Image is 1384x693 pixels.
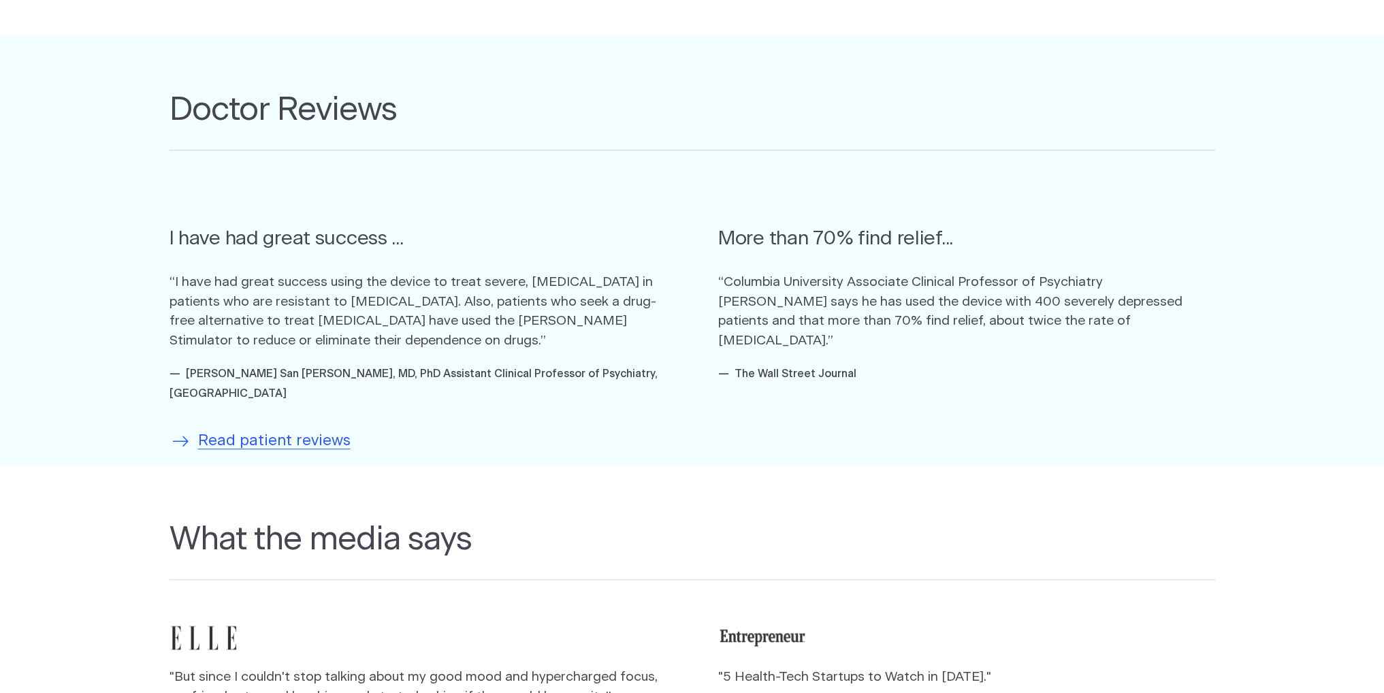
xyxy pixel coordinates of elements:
[170,368,658,399] cite: — [PERSON_NAME] San [PERSON_NAME], MD, PhD Assistant Clinical Professor of Psychiatry, [GEOGRAPHI...
[170,430,351,453] a: Read patient reviews
[170,224,666,253] h5: I have had great success ...
[718,224,1215,253] h5: More than 70% find relief...
[718,273,1215,351] p: “Columbia University Associate Clinical Professor of Psychiatry [PERSON_NAME] says he has used th...
[718,368,856,379] cite: — The Wall Street Journal
[170,521,1215,579] h2: What the media says
[170,91,1215,150] h2: Doctor Reviews
[718,668,1215,688] p: "5 Health-Tech Startups to Watch in [DATE]."
[198,430,351,453] span: Read patient reviews
[170,273,666,351] p: “I have had great success using the device to treat severe, [MEDICAL_DATA] in patients who are re...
